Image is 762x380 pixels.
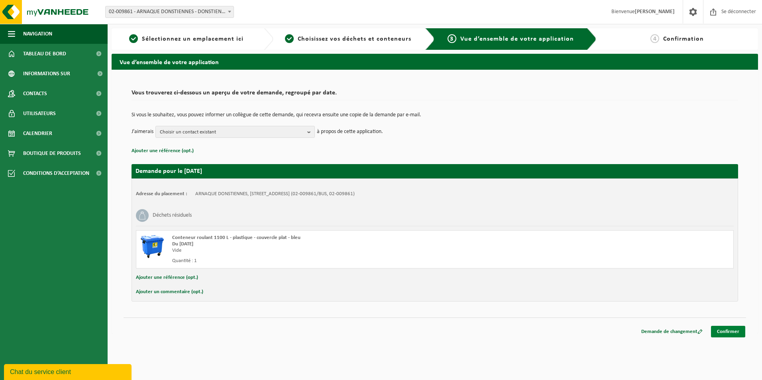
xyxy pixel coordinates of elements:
[105,6,234,18] span: 02-009861 - SCAM DONSTIENNES - DONSTIENNES
[663,36,704,42] span: Confirmation
[195,191,355,197] td: ARNAQUE DONSTIENNES, [STREET_ADDRESS] (02-009861/BUS, 02-009861)
[153,209,192,222] h3: Déchets résiduels
[112,54,758,69] h2: Vue d’ensemble de votre application
[116,34,257,44] a: 1Sélectionnez un emplacement ici
[23,84,47,104] span: Contacts
[298,36,411,42] span: Choisissez vos déchets et conteneurs
[23,24,52,44] span: Navigation
[106,6,234,18] span: 02-009861 - SCAM DONSTIENNES - DONSTIENNES
[4,362,133,380] iframe: chat widget
[136,287,203,297] button: Ajouter un commentaire (opt.)
[448,34,456,43] span: 3
[635,9,675,15] strong: [PERSON_NAME]
[172,247,467,254] div: Vide
[155,126,315,138] button: Choisir un contact existant
[23,143,81,163] span: Boutique de produits
[23,163,89,183] span: Conditions d’acceptation
[129,34,138,43] span: 1
[136,191,187,196] strong: Adresse du placement :
[132,112,738,118] p: Si vous le souhaitez, vous pouvez informer un collègue de cette demande, qui recevra ensuite une ...
[277,34,419,44] a: 2Choisissez vos déchets et conteneurs
[142,36,244,42] span: Sélectionnez un emplacement ici
[641,329,697,334] font: Demande de changement
[611,9,675,15] font: Bienvenue
[23,123,52,143] span: Calendrier
[460,36,574,42] span: Vue d’ensemble de votre application
[160,126,304,138] span: Choisir un contact existant
[23,44,66,64] span: Tableau de bord
[172,241,193,247] strong: Du [DATE]
[650,34,659,43] span: 4
[285,34,294,43] span: 2
[23,104,56,123] span: Utilisateurs
[136,272,198,283] button: Ajouter une référence (opt.)
[317,126,383,138] p: à propos de cette application.
[711,326,745,337] a: Confirmer
[172,258,467,264] div: Quantité : 1
[136,168,202,174] strong: Demande pour le [DATE]
[132,126,153,138] p: J’aimerais
[23,64,92,84] span: Informations sur l’entreprise
[635,326,709,337] a: Demande de changement
[140,235,164,259] img: WB-1100-HPE-BE-01.png
[132,90,738,100] h2: Vous trouverez ci-dessous un aperçu de votre demande, regroupé par date.
[172,235,300,240] span: Conteneur roulant 1100 L - plastique - couvercle plat - bleu
[132,146,194,156] button: Ajouter une référence (opt.)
